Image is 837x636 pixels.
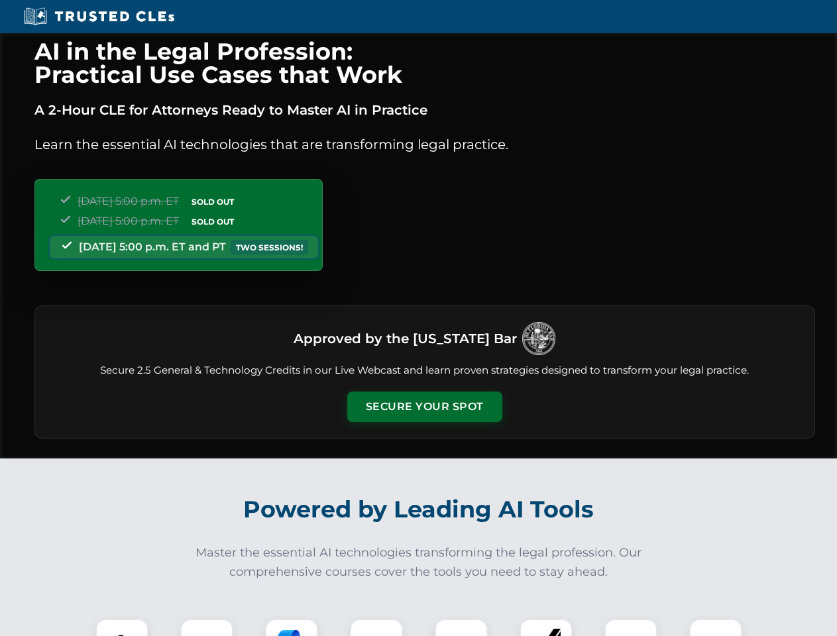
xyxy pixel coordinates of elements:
h1: AI in the Legal Profession: Practical Use Cases that Work [34,40,815,86]
span: [DATE] 5:00 p.m. ET [78,195,179,207]
h2: Powered by Leading AI Tools [52,486,786,533]
p: Learn the essential AI technologies that are transforming legal practice. [34,134,815,155]
p: Secure 2.5 General & Technology Credits in our Live Webcast and learn proven strategies designed ... [51,363,799,378]
p: A 2-Hour CLE for Attorneys Ready to Master AI in Practice [34,99,815,121]
p: Master the essential AI technologies transforming the legal profession. Our comprehensive courses... [187,543,651,582]
img: Logo [522,322,555,355]
h3: Approved by the [US_STATE] Bar [294,327,517,350]
span: SOLD OUT [187,215,239,229]
span: SOLD OUT [187,195,239,209]
button: Secure Your Spot [347,392,502,422]
span: [DATE] 5:00 p.m. ET [78,215,179,227]
img: Trusted CLEs [20,7,178,26]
